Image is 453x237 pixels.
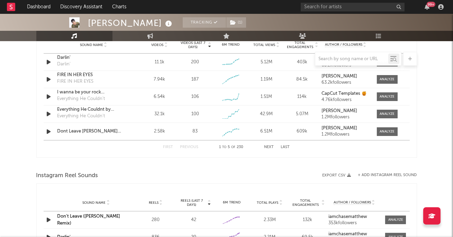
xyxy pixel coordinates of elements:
div: 106 [191,93,199,100]
div: + Add Instagram Reel Sound [351,173,417,177]
div: 100 [191,111,199,118]
div: Everything He Couldn't [57,113,105,120]
div: 6.51M [250,128,282,135]
div: 84.5k [286,76,318,83]
a: Don't Leave ([PERSON_NAME] Remix) [57,214,120,226]
a: I wanna be your rock [PERSON_NAME] [57,89,130,96]
div: 83 [192,128,198,135]
span: Total Engagements [286,41,314,49]
strong: [PERSON_NAME] [321,74,357,79]
div: 2.33M [252,217,287,224]
div: 42.9M [250,111,282,118]
div: 5.07M [286,111,318,118]
div: 6M Trend [215,200,249,205]
span: Total Views [253,43,275,47]
div: 609k [286,128,318,135]
div: 42 [176,217,211,224]
span: Author / Followers [325,43,362,47]
a: CapCut Templates 🍯 [321,91,370,96]
input: Search for artists [301,3,405,11]
span: Sound Name [82,201,106,205]
div: 7.94k [144,76,176,83]
a: [PERSON_NAME] [321,74,370,79]
input: Search by song name or URL [315,56,388,62]
div: 1.2M followers [321,132,370,137]
strong: iamchasematthew [328,215,367,219]
span: to [223,146,227,149]
a: iamchasematthew [328,232,380,237]
div: 353k followers [328,221,380,226]
div: 114k [286,93,318,100]
div: 132k [290,217,325,224]
button: Tracking [183,17,226,28]
a: FIRE IN HER EYES [57,72,130,79]
strong: iamchasematthew [328,232,367,236]
div: 1.51M [250,93,282,100]
span: Total Engagements [290,199,321,207]
div: 6M Trend [215,42,247,47]
div: 6.54k [144,93,176,100]
span: Reels [149,201,158,205]
a: [PERSON_NAME] [321,109,370,113]
strong: CapCut Templates 🍯 [321,91,367,96]
strong: [PERSON_NAME] [321,109,357,113]
div: 99 + [427,2,435,7]
span: Author / Followers [334,200,371,205]
a: [PERSON_NAME] [321,126,370,131]
span: ( 1 ) [226,17,246,28]
div: FIRE IN HER EYES [57,78,94,85]
span: Videos (last 7 days) [179,41,207,49]
a: Dont Leave [PERSON_NAME] REMIX [57,128,130,135]
div: 1 5 230 [212,143,251,152]
span: Instagram Reel Sounds [36,172,98,180]
div: 63.2k followers [321,80,370,85]
div: [PERSON_NAME] [88,17,174,29]
span: Total Plays [257,201,278,205]
button: + Add Instagram Reel Sound [358,173,417,177]
div: Everything He Couldn't [57,95,105,102]
span: Sound Name [80,43,103,47]
a: iamchasematthew [328,215,380,219]
a: Everything He Couldnt by [PERSON_NAME] [57,106,130,113]
button: (1) [226,17,246,28]
button: Export CSV [323,173,351,177]
div: 32.1k [144,111,176,118]
div: 187 [191,76,199,83]
span: Videos [152,43,164,47]
div: 2.58k [144,128,176,135]
span: Reels (last 7 days) [176,199,207,207]
button: Next [264,145,274,149]
div: 1.19M [250,76,282,83]
button: Previous [180,145,199,149]
div: 1.2M followers [321,115,370,120]
strong: [PERSON_NAME] [321,126,357,130]
span: of [232,146,236,149]
div: 280 [138,217,173,224]
button: First [163,145,173,149]
button: Last [281,145,290,149]
button: 99+ [425,4,429,10]
div: 4.76k followers [321,98,370,102]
